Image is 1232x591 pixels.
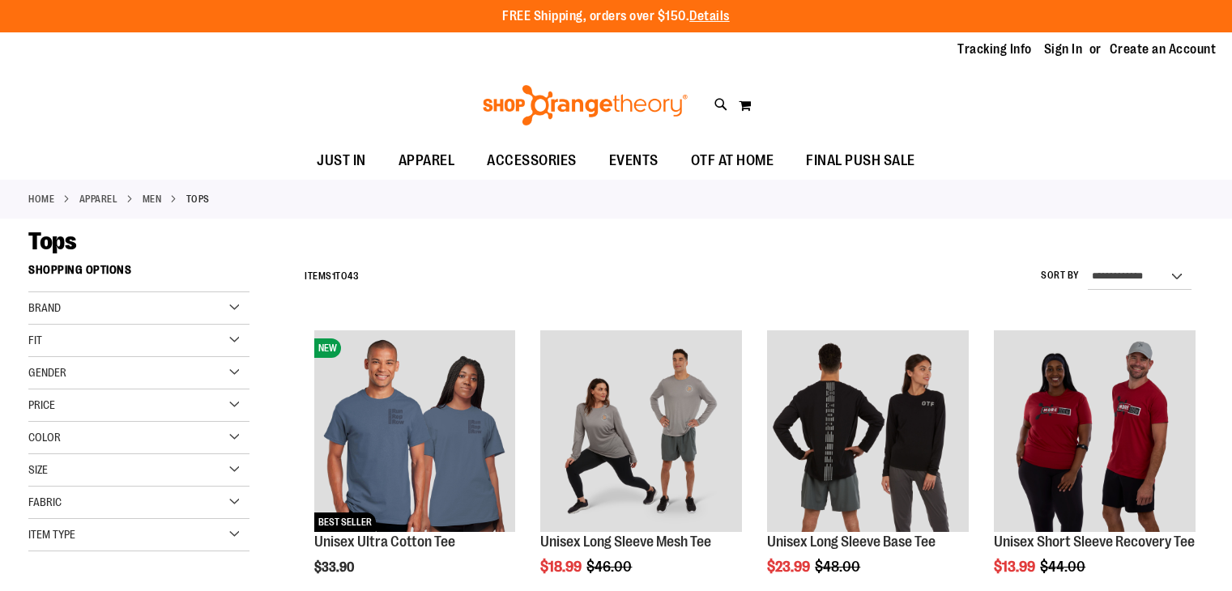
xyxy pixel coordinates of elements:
[332,270,336,282] span: 1
[471,142,593,180] a: ACCESSORIES
[28,334,42,347] span: Fit
[1044,40,1083,58] a: Sign In
[382,142,471,179] a: APPAREL
[28,398,55,411] span: Price
[317,142,366,179] span: JUST IN
[399,142,455,179] span: APPAREL
[540,559,584,575] span: $18.99
[806,142,915,179] span: FINAL PUSH SALE
[502,7,730,26] p: FREE Shipping, orders over $150.
[691,142,774,179] span: OTF AT HOME
[314,534,455,550] a: Unisex Ultra Cotton Tee
[28,366,66,379] span: Gender
[314,560,356,575] span: $33.90
[689,9,730,23] a: Details
[28,301,61,314] span: Brand
[314,330,516,532] img: Unisex Ultra Cotton Tee
[143,192,162,206] a: MEN
[815,559,863,575] span: $48.00
[957,40,1032,58] a: Tracking Info
[767,330,969,532] img: Product image for Unisex Long Sleeve Base Tee
[767,330,969,534] a: Product image for Unisex Long Sleeve Base Tee
[28,495,62,508] span: Fabric
[767,534,936,550] a: Unisex Long Sleeve Base Tee
[28,463,48,476] span: Size
[186,192,210,206] strong: Tops
[790,142,931,180] a: FINAL PUSH SALE
[1041,269,1080,283] label: Sort By
[314,338,341,358] span: NEW
[28,431,61,444] span: Color
[994,534,1195,550] a: Unisex Short Sleeve Recovery Tee
[767,559,812,575] span: $23.99
[675,142,791,180] a: OTF AT HOME
[994,330,1196,534] a: Product image for Unisex SS Recovery Tee
[540,330,742,532] img: Unisex Long Sleeve Mesh Tee primary image
[487,142,577,179] span: ACCESSORIES
[314,512,376,532] span: BEST SELLER
[480,85,690,125] img: Shop Orangetheory
[586,559,634,575] span: $46.00
[28,192,54,206] a: Home
[79,192,118,206] a: APPAREL
[994,559,1038,575] span: $13.99
[28,528,75,541] span: Item Type
[609,142,659,179] span: EVENTS
[28,227,76,255] span: Tops
[347,270,359,282] span: 43
[593,142,675,180] a: EVENTS
[1110,40,1217,58] a: Create an Account
[305,264,359,289] h2: Items to
[1040,559,1088,575] span: $44.00
[314,330,516,534] a: Unisex Ultra Cotton TeeNEWBEST SELLER
[28,256,249,292] strong: Shopping Options
[540,330,742,534] a: Unisex Long Sleeve Mesh Tee primary image
[994,330,1196,532] img: Product image for Unisex SS Recovery Tee
[540,534,711,550] a: Unisex Long Sleeve Mesh Tee
[301,142,382,180] a: JUST IN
